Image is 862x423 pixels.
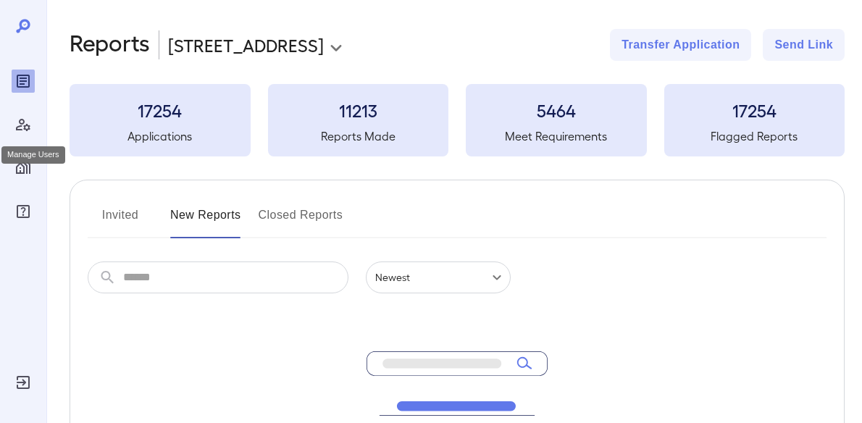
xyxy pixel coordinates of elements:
[88,204,153,238] button: Invited
[12,113,35,136] div: Manage Users
[664,127,845,145] h5: Flagged Reports
[70,99,251,122] h3: 17254
[12,70,35,93] div: Reports
[366,261,511,293] div: Newest
[12,200,35,223] div: FAQ
[664,99,845,122] h3: 17254
[610,29,751,61] button: Transfer Application
[466,127,647,145] h5: Meet Requirements
[12,371,35,394] div: Log Out
[1,146,65,164] div: Manage Users
[12,156,35,180] div: Manage Properties
[168,33,324,56] p: [STREET_ADDRESS]
[170,204,241,238] button: New Reports
[70,84,845,156] summary: 17254Applications11213Reports Made5464Meet Requirements17254Flagged Reports
[70,29,150,61] h2: Reports
[763,29,845,61] button: Send Link
[259,204,343,238] button: Closed Reports
[70,127,251,145] h5: Applications
[268,99,449,122] h3: 11213
[268,127,449,145] h5: Reports Made
[466,99,647,122] h3: 5464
